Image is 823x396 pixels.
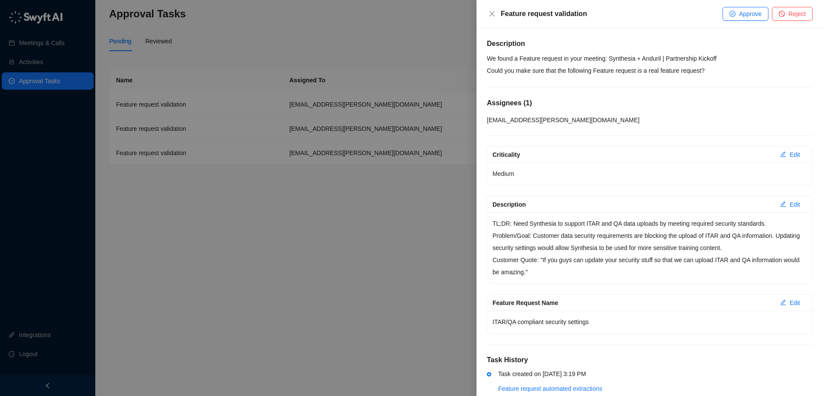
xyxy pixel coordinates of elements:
[790,298,800,308] span: Edit
[773,148,807,162] button: Edit
[780,299,786,305] span: edit
[780,151,786,157] span: edit
[493,230,807,254] p: Problem/Goal: Customer data security requirements are blocking the upload of ITAR and QA informat...
[772,7,813,21] button: Reject
[489,10,496,17] span: close
[487,52,813,77] p: We found a Feature request in your meeting: Synthesia + Anduril | Partnership Kickoff Could you m...
[773,296,807,310] button: Edit
[501,9,723,19] div: Feature request validation
[729,11,736,17] span: check-circle
[487,98,813,108] h5: Assignees ( 1 )
[493,168,807,180] p: Medium
[493,254,807,278] p: Customer Quote: "If you guys can update your security stuff so that we can upload ITAR and QA inf...
[493,298,773,308] div: Feature Request Name
[487,39,813,49] h5: Description
[788,9,806,19] span: Reject
[493,217,807,230] p: TL;DR: Need Synthesia to support ITAR and QA data uploads by meeting required security standards.
[780,201,786,207] span: edit
[493,200,773,209] div: Description
[493,316,807,328] p: ITAR/QA compliant security settings
[498,385,602,392] a: Feature request automated extractions
[773,198,807,211] button: Edit
[790,150,800,159] span: Edit
[487,9,497,19] button: Close
[487,117,639,123] span: [EMAIL_ADDRESS][PERSON_NAME][DOMAIN_NAME]
[498,370,586,377] span: Task created on [DATE] 3:19 PM
[779,11,785,17] span: stop
[493,150,773,159] div: Criticality
[487,355,813,365] h5: Task History
[739,9,761,19] span: Approve
[723,7,768,21] button: Approve
[790,200,800,209] span: Edit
